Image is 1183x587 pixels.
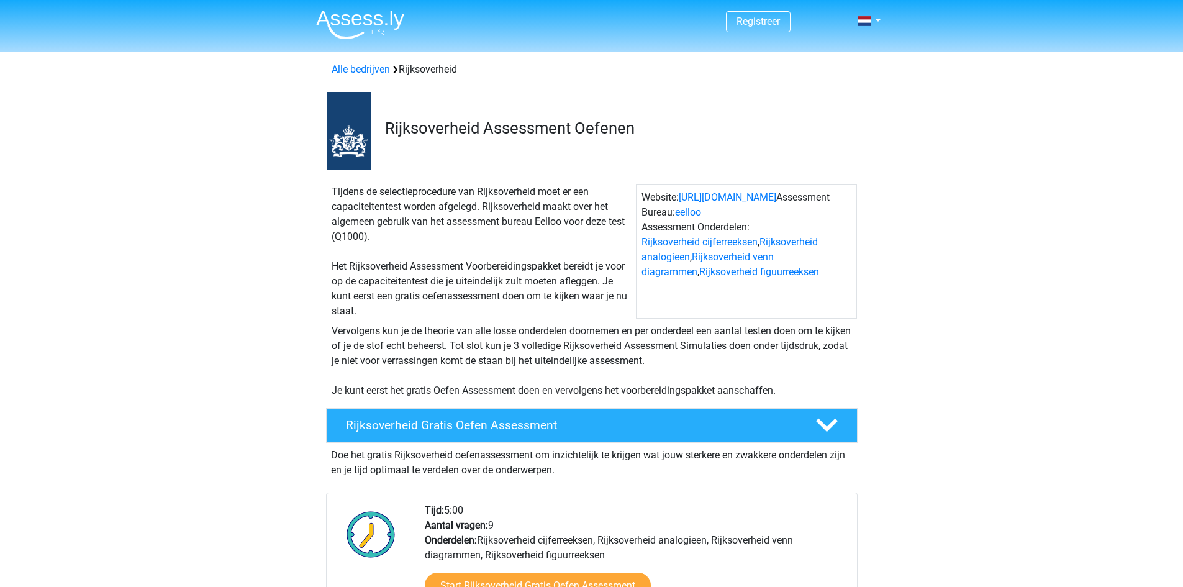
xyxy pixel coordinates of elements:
h4: Rijksoverheid Gratis Oefen Assessment [346,418,795,432]
div: Website: Assessment Bureau: Assessment Onderdelen: , , , [636,184,857,319]
a: Rijksoverheid venn diagrammen [641,251,774,278]
a: Rijksoverheid cijferreeksen [641,236,758,248]
div: Tijdens de selectieprocedure van Rijksoverheid moet er een capaciteitentest worden afgelegd. Rijk... [327,184,636,319]
img: Assessly [316,10,404,39]
a: Registreer [737,16,780,27]
b: Tijd: [425,504,444,516]
b: Onderdelen: [425,534,477,546]
a: Alle bedrijven [332,63,390,75]
a: Rijksoverheid Gratis Oefen Assessment [321,408,863,443]
a: [URL][DOMAIN_NAME] [679,191,776,203]
a: eelloo [675,206,701,218]
div: Rijksoverheid [327,62,857,77]
a: Rijksoverheid analogieen [641,236,818,263]
a: Rijksoverheid figuurreeksen [699,266,819,278]
div: Vervolgens kun je de theorie van alle losse onderdelen doornemen en per onderdeel een aantal test... [327,324,857,398]
b: Aantal vragen: [425,519,488,531]
h3: Rijksoverheid Assessment Oefenen [385,119,848,138]
img: Klok [340,503,402,565]
div: Doe het gratis Rijksoverheid oefenassessment om inzichtelijk te krijgen wat jouw sterkere en zwak... [326,443,858,478]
